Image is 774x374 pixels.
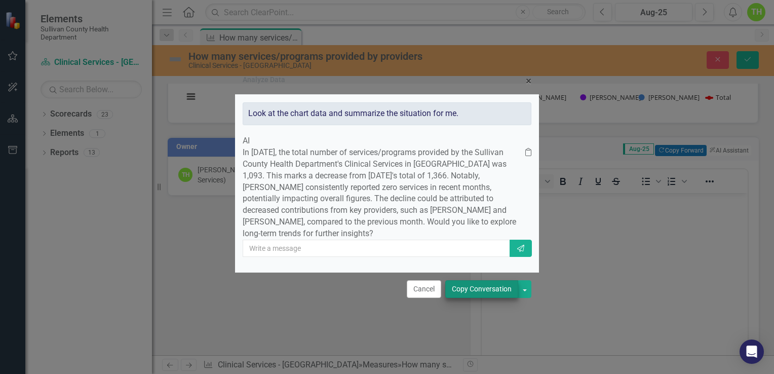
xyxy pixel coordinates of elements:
div: Analyze Data [243,76,285,84]
div: AI [243,135,531,147]
button: Cancel [407,280,441,298]
span: × [526,75,531,87]
div: Look at the chart data and summarize the situation for me. [243,102,531,125]
div: Open Intercom Messenger [740,340,764,364]
button: Copy Conversation [445,280,518,298]
input: Write a message [243,240,511,257]
p: In [DATE], the total number of services/programs provided by the Sullivan County Health Departmen... [243,147,525,240]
